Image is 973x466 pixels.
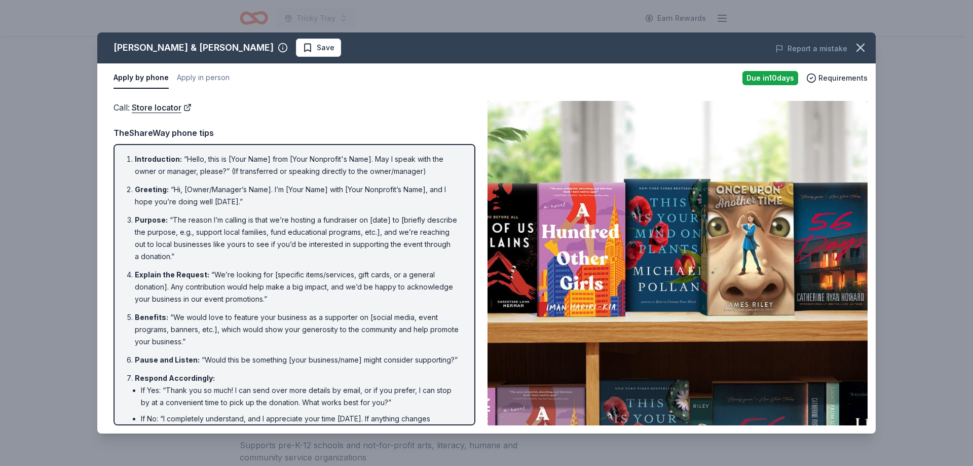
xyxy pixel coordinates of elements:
li: “Would this be something [your business/name] might consider supporting?” [135,354,460,366]
img: Image for Barnes & Noble [488,101,868,425]
li: If Yes: “Thank you so much! I can send over more details by email, or if you prefer, I can stop b... [141,384,460,409]
button: Save [296,39,341,57]
button: Requirements [806,72,868,84]
li: If No: “I completely understand, and I appreciate your time [DATE]. If anything changes or if you... [141,413,460,449]
li: “Hello, this is [Your Name] from [Your Nonprofit's Name]. May I speak with the owner or manager, ... [135,153,460,177]
div: Call : [114,101,475,114]
div: Due in 10 days [742,71,798,85]
span: Greeting : [135,185,169,194]
div: TheShareWay phone tips [114,126,475,139]
button: Apply by phone [114,67,169,89]
span: Save [317,42,334,54]
span: Explain the Request : [135,270,209,279]
span: Benefits : [135,313,168,321]
a: Store locator [132,101,192,114]
span: Requirements [818,72,868,84]
button: Report a mistake [775,43,847,55]
span: Respond Accordingly : [135,374,215,382]
span: Pause and Listen : [135,355,200,364]
span: Introduction : [135,155,182,163]
li: “The reason I’m calling is that we’re hosting a fundraiser on [date] to [briefly describe the pur... [135,214,460,263]
div: [PERSON_NAME] & [PERSON_NAME] [114,40,274,56]
li: “We would love to feature your business as a supporter on [social media, event programs, banners,... [135,311,460,348]
li: “Hi, [Owner/Manager’s Name]. I’m [Your Name] with [Your Nonprofit’s Name], and I hope you’re doin... [135,184,460,208]
li: “We’re looking for [specific items/services, gift cards, or a general donation]. Any contribution... [135,269,460,305]
button: Apply in person [177,67,230,89]
span: Purpose : [135,216,168,224]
